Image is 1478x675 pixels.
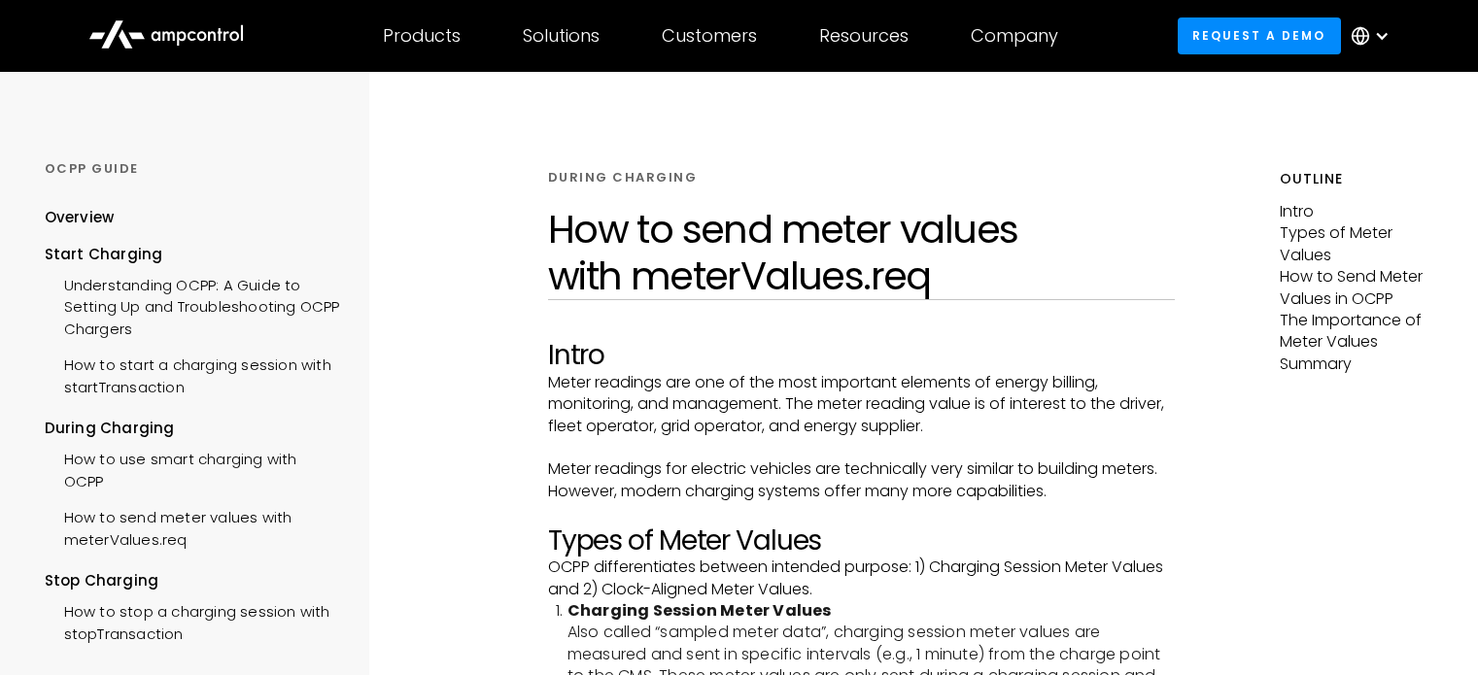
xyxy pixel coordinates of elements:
[548,437,1175,458] p: ‍
[45,591,340,650] a: How to stop a charging session with stopTransaction
[383,25,461,47] div: Products
[548,458,1175,502] p: Meter readings for electric vehicles are technically very similar to building meters. However, mo...
[45,345,340,403] a: How to start a charging session with startTransaction
[1280,169,1434,189] h5: Outline
[45,497,340,556] a: How to send meter values with meterValues.req
[45,207,115,243] a: Overview
[971,25,1058,47] div: Company
[523,25,600,47] div: Solutions
[45,207,115,228] div: Overview
[819,25,909,47] div: Resources
[567,599,832,622] strong: Charging Session Meter Values
[548,339,1175,372] h2: Intro
[548,206,1175,299] h1: How to send meter values with meterValues.req
[1280,266,1434,310] p: How to Send Meter Values in OCPP
[548,524,1175,557] h2: Types of Meter Values
[1280,201,1434,222] p: Intro
[1280,310,1434,354] p: The Importance of Meter Values
[548,372,1175,437] p: Meter readings are one of the most important elements of energy billing, monitoring, and manageme...
[548,169,698,186] div: DURING CHARGING
[45,439,340,497] a: How to use smart charging with OCPP
[548,557,1175,600] p: OCPP differentiates between intended purpose: 1) Charging Session Meter Values and 2) Clock-Align...
[1280,222,1434,266] p: Types of Meter Values
[662,25,757,47] div: Customers
[548,502,1175,523] p: ‍
[45,160,340,178] div: OCPP GUIDE
[45,570,340,591] div: Stop Charging
[1280,354,1434,375] p: Summary
[45,418,340,439] div: During Charging
[45,265,340,345] a: Understanding OCPP: A Guide to Setting Up and Troubleshooting OCPP Chargers
[45,244,340,265] div: Start Charging
[1178,17,1341,53] a: Request a demo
